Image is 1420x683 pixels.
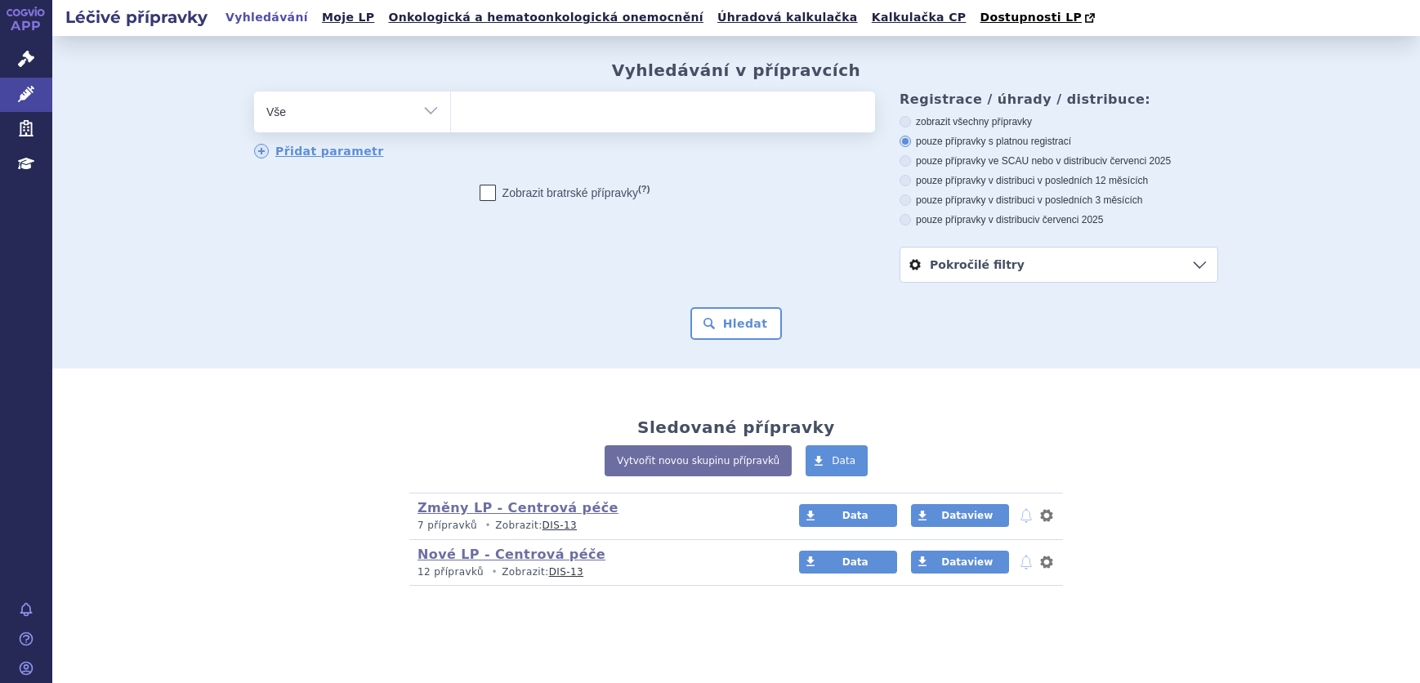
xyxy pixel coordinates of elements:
[941,510,993,521] span: Dataview
[480,519,495,533] i: •
[317,7,379,29] a: Moje LP
[480,185,650,201] label: Zobrazit bratrské přípravky
[799,504,897,527] a: Data
[638,184,650,194] abbr: (?)
[612,60,861,80] h2: Vyhledávání v přípravcích
[799,551,897,574] a: Data
[911,551,1009,574] a: Dataview
[900,213,1218,226] label: pouze přípravky v distribuci
[254,144,384,158] a: Přidat parametr
[842,510,869,521] span: Data
[52,6,221,29] h2: Léčivé přípravky
[221,7,313,29] a: Vyhledávání
[900,194,1218,207] label: pouze přípravky v distribuci v posledních 3 měsících
[418,547,605,562] a: Nové LP - Centrová péče
[418,520,477,531] span: 7 přípravků
[842,556,869,568] span: Data
[867,7,971,29] a: Kalkulačka CP
[637,417,835,437] h2: Sledované přípravky
[900,135,1218,148] label: pouze přípravky s platnou registrací
[543,520,577,531] a: DIS-13
[712,7,863,29] a: Úhradová kalkulačka
[549,566,583,578] a: DIS-13
[1038,552,1055,572] button: nastavení
[975,7,1103,29] a: Dostupnosti LP
[418,565,768,579] p: Zobrazit:
[900,92,1218,107] h3: Registrace / úhrady / distribuce:
[1034,214,1103,225] span: v červenci 2025
[900,115,1218,128] label: zobrazit všechny přípravky
[1018,552,1034,572] button: notifikace
[900,174,1218,187] label: pouze přípravky v distribuci v posledních 12 měsících
[487,565,502,579] i: •
[980,11,1082,24] span: Dostupnosti LP
[418,500,618,516] a: Změny LP - Centrová péče
[1102,155,1171,167] span: v červenci 2025
[900,154,1218,167] label: pouze přípravky ve SCAU nebo v distribuci
[418,566,484,578] span: 12 přípravků
[900,248,1217,282] a: Pokročilé filtry
[806,445,868,476] a: Data
[418,519,768,533] p: Zobrazit:
[605,445,792,476] a: Vytvořit novou skupinu přípravků
[1038,506,1055,525] button: nastavení
[911,504,1009,527] a: Dataview
[941,556,993,568] span: Dataview
[1018,506,1034,525] button: notifikace
[690,307,783,340] button: Hledat
[383,7,708,29] a: Onkologická a hematoonkologická onemocnění
[832,455,855,466] span: Data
